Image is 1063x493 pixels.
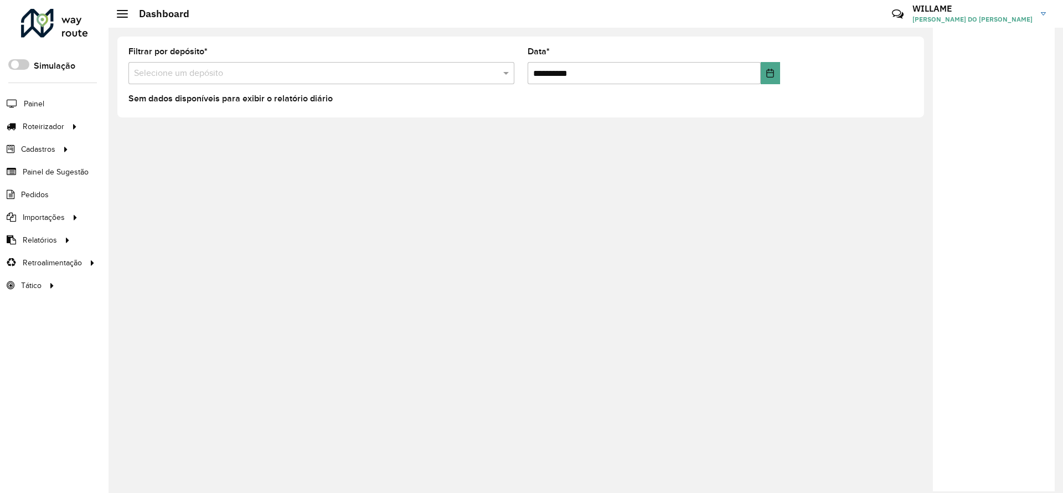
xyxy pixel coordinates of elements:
[128,45,208,58] label: Filtrar por depósito
[23,257,82,269] span: Retroalimentação
[528,45,550,58] label: Data
[23,212,65,223] span: Importações
[128,8,189,20] h2: Dashboard
[21,280,42,291] span: Tático
[23,234,57,246] span: Relatórios
[912,14,1033,24] span: [PERSON_NAME] DO [PERSON_NAME]
[128,92,333,105] label: Sem dados disponíveis para exibir o relatório diário
[34,59,75,73] label: Simulação
[23,121,64,132] span: Roteirizador
[23,166,89,178] span: Painel de Sugestão
[761,62,780,84] button: Choose Date
[21,143,55,155] span: Cadastros
[21,189,49,201] span: Pedidos
[886,2,910,26] a: Contato Rápido
[24,98,44,110] span: Painel
[912,3,1033,14] h3: WILLAME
